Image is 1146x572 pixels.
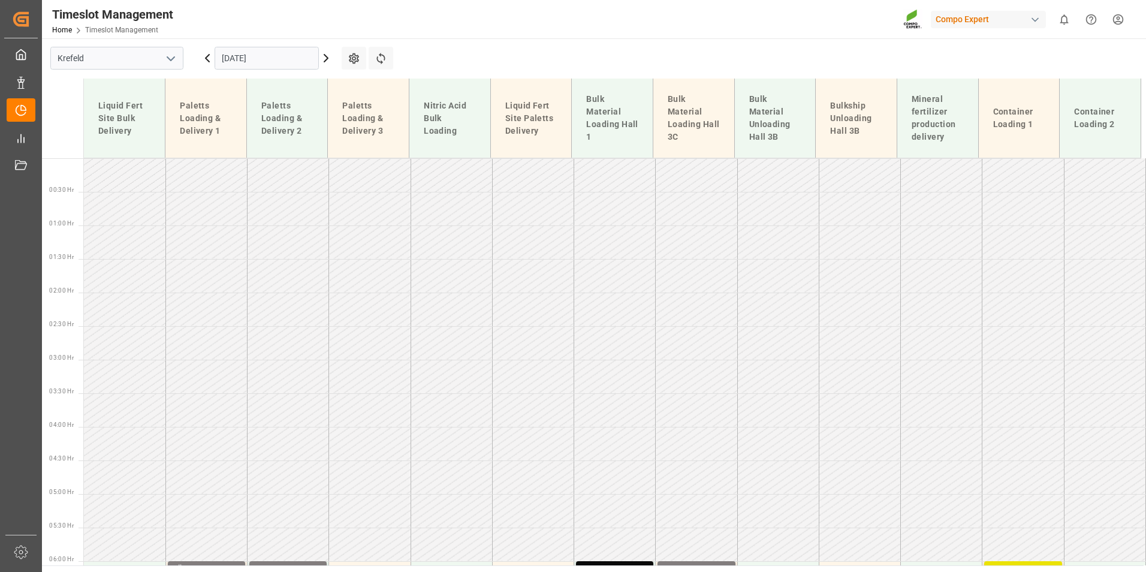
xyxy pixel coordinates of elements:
[161,49,179,68] button: open menu
[903,9,922,30] img: Screenshot%202023-09-29%20at%2010.02.21.png_1712312052.png
[988,101,1050,136] div: Container Loading 1
[1078,6,1105,33] button: Help Center
[49,388,74,395] span: 03:30 Hr
[49,455,74,462] span: 04:30 Hr
[1069,101,1131,136] div: Container Loading 2
[49,556,74,562] span: 06:00 Hr
[49,489,74,495] span: 05:00 Hr
[175,95,237,142] div: Paletts Loading & Delivery 1
[257,95,318,142] div: Paletts Loading & Delivery 2
[49,321,74,327] span: 02:30 Hr
[49,354,74,361] span: 03:00 Hr
[931,11,1046,28] div: Compo Expert
[49,186,74,193] span: 00:30 Hr
[337,95,399,142] div: Paletts Loading & Delivery 3
[1051,6,1078,33] button: show 0 new notifications
[500,95,562,142] div: Liquid Fert Site Paletts Delivery
[49,220,74,227] span: 01:00 Hr
[50,47,183,70] input: Type to search/select
[49,522,74,529] span: 05:30 Hr
[49,254,74,260] span: 01:30 Hr
[49,422,74,428] span: 04:00 Hr
[907,88,969,148] div: Mineral fertilizer production delivery
[49,287,74,294] span: 02:00 Hr
[663,88,725,148] div: Bulk Material Loading Hall 3C
[52,26,72,34] a: Home
[825,95,887,142] div: Bulkship Unloading Hall 3B
[581,88,643,148] div: Bulk Material Loading Hall 1
[744,88,806,148] div: Bulk Material Unloading Hall 3B
[419,95,481,142] div: Nitric Acid Bulk Loading
[931,8,1051,31] button: Compo Expert
[94,95,155,142] div: Liquid Fert Site Bulk Delivery
[215,47,319,70] input: DD.MM.YYYY
[52,5,173,23] div: Timeslot Management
